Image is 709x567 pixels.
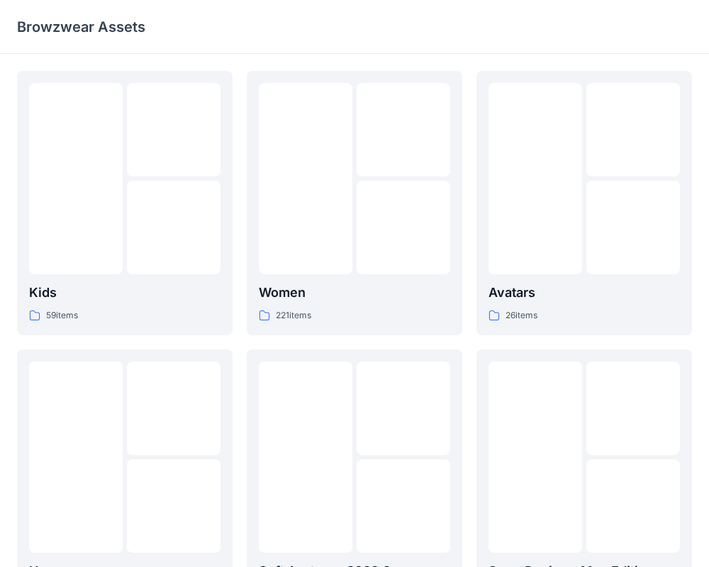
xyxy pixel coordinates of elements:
p: 59 items [46,308,78,323]
a: Kids59items [17,71,233,335]
p: Avatars [489,283,680,303]
p: Kids [29,283,220,303]
a: Avatars26items [476,71,692,335]
a: Women221items [247,71,462,335]
p: Women [259,283,450,303]
p: Browzwear Assets [17,17,145,37]
p: 221 items [276,308,311,323]
p: 26 items [506,308,537,323]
